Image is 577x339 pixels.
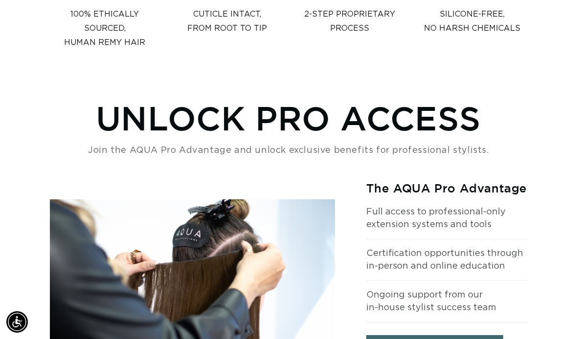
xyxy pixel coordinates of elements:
[366,180,527,195] h2: The AQUA Pro Advantage
[304,7,395,36] p: 2-step proprietary process
[366,206,527,231] p: Full access to professional-only extension systems and tools
[50,7,159,49] p: 100% Ethically sourced, Human Remy Hair
[88,144,488,157] p: Join the AQUA Pro Advantage and unlock exclusive benefits for professional stylists.
[424,7,520,36] p: Silicone-Free, No Harsh Chemicals
[528,292,577,339] iframe: Chat Widget
[366,289,527,314] p: Ongoing support from our in-house stylist success team
[6,311,28,333] div: Accessibility Menu
[187,7,267,36] p: Cuticle intact, from root to tip
[366,247,527,273] p: Certification opportunities through in-person and online education
[96,116,481,121] h2: UNLOCK PRO ACCESS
